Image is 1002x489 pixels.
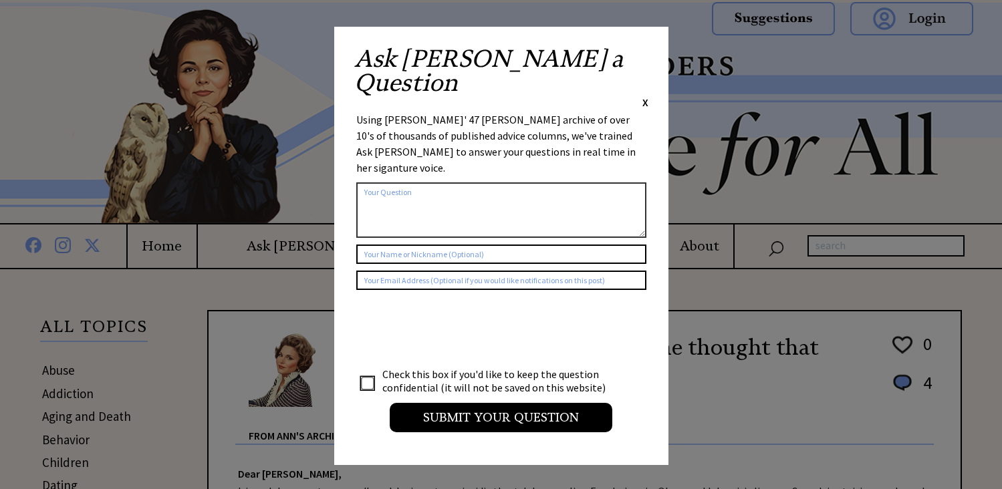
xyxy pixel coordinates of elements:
input: Submit your Question [390,403,612,432]
td: Check this box if you'd like to keep the question confidential (it will not be saved on this webs... [382,367,618,395]
div: Using [PERSON_NAME]' 47 [PERSON_NAME] archive of over 10's of thousands of published advice colum... [356,112,646,176]
iframe: reCAPTCHA [356,303,559,355]
input: Your Email Address (Optional if you would like notifications on this post) [356,271,646,290]
span: X [642,96,648,109]
h2: Ask [PERSON_NAME] a Question [354,47,648,95]
input: Your Name or Nickname (Optional) [356,244,646,264]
